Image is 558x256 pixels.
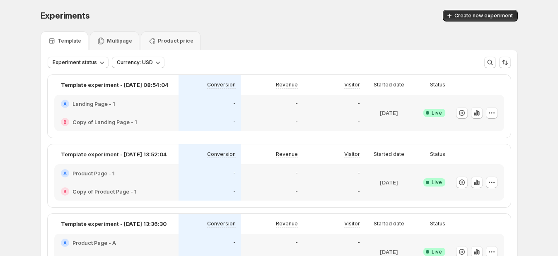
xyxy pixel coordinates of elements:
[358,188,360,195] p: -
[63,101,67,106] h2: A
[276,151,298,158] p: Revenue
[61,150,167,158] p: Template experiment - [DATE] 13:52:04
[233,170,236,177] p: -
[41,11,90,21] span: Experiments
[61,220,167,228] p: Template experiment - [DATE] 13:36:30
[432,249,442,255] span: Live
[72,169,115,177] h2: Product Page - 1
[430,220,445,227] p: Status
[72,118,137,126] h2: Copy of Landing Page - 1
[295,119,298,125] p: -
[158,38,193,44] p: Product price
[344,81,360,88] p: Visitor
[432,179,442,186] span: Live
[295,100,298,107] p: -
[358,119,360,125] p: -
[295,188,298,195] p: -
[380,248,398,256] p: [DATE]
[233,100,236,107] p: -
[72,100,115,108] h2: Landing Page - 1
[295,239,298,246] p: -
[430,151,445,158] p: Status
[344,220,360,227] p: Visitor
[72,187,137,196] h2: Copy of Product Page - 1
[72,239,116,247] h2: Product Page - A
[358,239,360,246] p: -
[295,170,298,177] p: -
[63,171,67,176] h2: A
[374,220,404,227] p: Started date
[499,57,511,68] button: Sort the results
[58,38,81,44] p: Template
[63,120,67,124] h2: B
[380,109,398,117] p: [DATE]
[233,119,236,125] p: -
[276,220,298,227] p: Revenue
[233,188,236,195] p: -
[443,10,518,22] button: Create new experiment
[430,81,445,88] p: Status
[63,240,67,245] h2: A
[112,57,164,68] button: Currency: USD
[207,151,236,158] p: Conversion
[432,110,442,116] span: Live
[53,59,97,66] span: Experiment status
[358,100,360,107] p: -
[358,170,360,177] p: -
[374,151,404,158] p: Started date
[374,81,404,88] p: Started date
[344,151,360,158] p: Visitor
[117,59,153,66] span: Currency: USD
[233,239,236,246] p: -
[107,38,132,44] p: Multipage
[63,189,67,194] h2: B
[207,81,236,88] p: Conversion
[380,178,398,187] p: [DATE]
[48,57,109,68] button: Experiment status
[276,81,298,88] p: Revenue
[61,81,169,89] p: Template experiment - [DATE] 08:54:04
[207,220,236,227] p: Conversion
[454,12,513,19] span: Create new experiment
